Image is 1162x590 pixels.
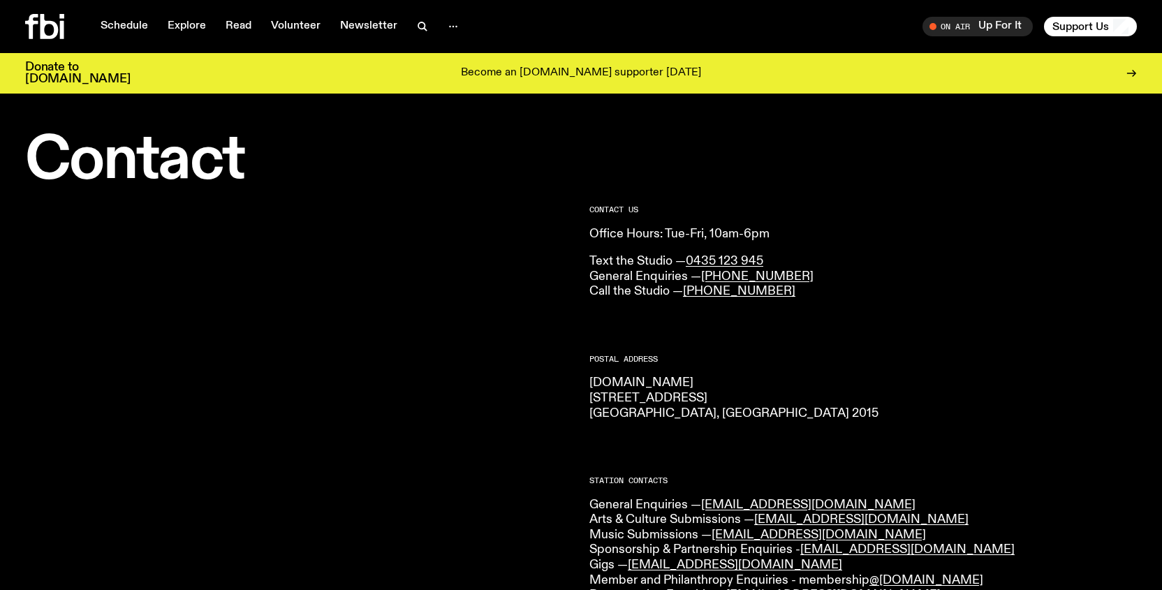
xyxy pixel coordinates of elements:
[754,513,969,526] a: [EMAIL_ADDRESS][DOMAIN_NAME]
[800,543,1015,556] a: [EMAIL_ADDRESS][DOMAIN_NAME]
[25,61,131,85] h3: Donate to [DOMAIN_NAME]
[1044,17,1137,36] button: Support Us
[332,17,406,36] a: Newsletter
[683,285,795,297] a: [PHONE_NUMBER]
[589,227,1137,242] p: Office Hours: Tue-Fri, 10am-6pm
[712,529,926,541] a: [EMAIL_ADDRESS][DOMAIN_NAME]
[92,17,156,36] a: Schedule
[701,499,915,511] a: [EMAIL_ADDRESS][DOMAIN_NAME]
[589,254,1137,300] p: Text the Studio — General Enquiries — Call the Studio —
[1052,20,1109,33] span: Support Us
[263,17,329,36] a: Volunteer
[159,17,214,36] a: Explore
[589,477,1137,485] h2: Station Contacts
[589,376,1137,421] p: [DOMAIN_NAME] [STREET_ADDRESS] [GEOGRAPHIC_DATA], [GEOGRAPHIC_DATA] 2015
[589,206,1137,214] h2: CONTACT US
[461,67,701,80] p: Become an [DOMAIN_NAME] supporter [DATE]
[701,270,814,283] a: [PHONE_NUMBER]
[922,17,1033,36] button: On AirUp For It
[869,574,983,587] a: @[DOMAIN_NAME]
[589,355,1137,363] h2: Postal Address
[25,133,573,189] h1: Contact
[686,255,763,267] a: 0435 123 945
[217,17,260,36] a: Read
[628,559,842,571] a: [EMAIL_ADDRESS][DOMAIN_NAME]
